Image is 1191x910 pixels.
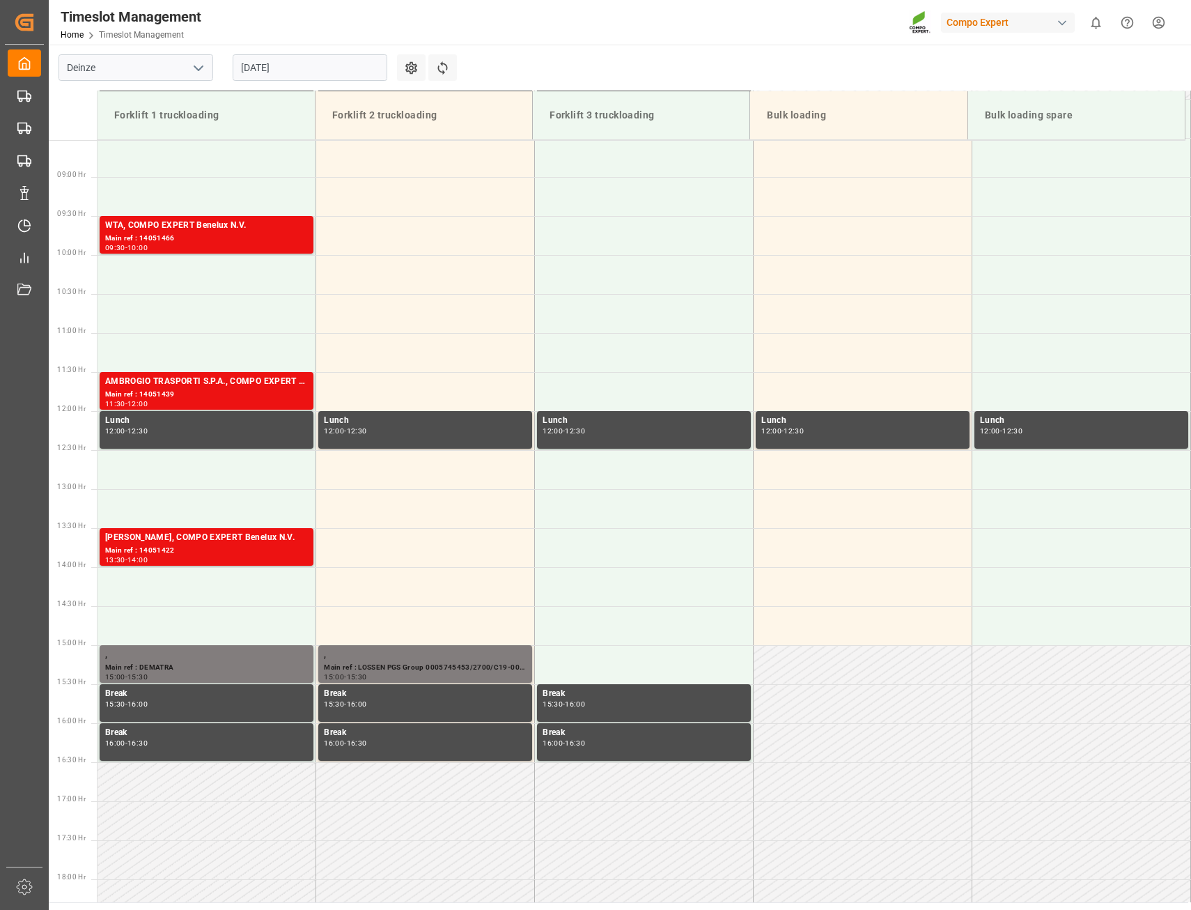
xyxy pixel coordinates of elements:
[543,428,563,434] div: 12:00
[327,102,521,128] div: Forklift 2 truckloading
[57,366,86,373] span: 11:30 Hr
[761,414,964,428] div: Lunch
[105,648,308,662] div: ,
[324,701,344,707] div: 15:30
[324,687,527,701] div: Break
[127,740,148,746] div: 16:30
[105,428,125,434] div: 12:00
[979,102,1174,128] div: Bulk loading spare
[57,483,86,491] span: 13:00 Hr
[1080,7,1112,38] button: show 0 new notifications
[563,740,565,746] div: -
[105,219,308,233] div: WTA, COMPO EXPERT Benelux N.V.
[543,414,745,428] div: Lunch
[105,740,125,746] div: 16:00
[57,327,86,334] span: 11:00 Hr
[125,428,127,434] div: -
[57,600,86,608] span: 14:30 Hr
[784,428,804,434] div: 12:30
[543,726,745,740] div: Break
[980,414,1183,428] div: Lunch
[57,834,86,842] span: 17:30 Hr
[347,701,367,707] div: 16:00
[1002,428,1022,434] div: 12:30
[105,687,308,701] div: Break
[344,674,346,680] div: -
[324,662,527,674] div: Main ref : LOSSEN PGS Group 0005745453/2700/C19-00010
[127,401,148,407] div: 12:00
[105,662,308,674] div: Main ref : DEMATRA
[980,428,1000,434] div: 12:00
[125,557,127,563] div: -
[543,740,563,746] div: 16:00
[324,428,344,434] div: 12:00
[1000,428,1002,434] div: -
[57,873,86,881] span: 18:00 Hr
[324,414,527,428] div: Lunch
[109,102,304,128] div: Forklift 1 truckloading
[125,674,127,680] div: -
[57,717,86,725] span: 16:00 Hr
[344,428,346,434] div: -
[1112,7,1143,38] button: Help Center
[57,405,86,412] span: 12:00 Hr
[57,795,86,803] span: 17:00 Hr
[347,428,367,434] div: 12:30
[941,13,1075,33] div: Compo Expert
[57,444,86,452] span: 12:30 Hr
[761,102,956,128] div: Bulk loading
[941,9,1080,36] button: Compo Expert
[187,57,208,79] button: open menu
[565,701,585,707] div: 16:00
[324,726,527,740] div: Break
[57,561,86,569] span: 14:00 Hr
[105,674,125,680] div: 15:00
[125,401,127,407] div: -
[61,6,201,27] div: Timeslot Management
[105,389,308,401] div: Main ref : 14051439
[347,674,367,680] div: 15:30
[324,740,344,746] div: 16:00
[781,428,784,434] div: -
[57,249,86,256] span: 10:00 Hr
[544,102,738,128] div: Forklift 3 truckloading
[125,740,127,746] div: -
[543,687,745,701] div: Break
[127,428,148,434] div: 12:30
[105,545,308,557] div: Main ref : 14051422
[127,557,148,563] div: 14:00
[57,639,86,647] span: 15:00 Hr
[57,210,86,217] span: 09:30 Hr
[344,740,346,746] div: -
[59,54,213,81] input: Type to search/select
[344,701,346,707] div: -
[127,245,148,251] div: 10:00
[105,531,308,545] div: [PERSON_NAME], COMPO EXPERT Benelux N.V.
[565,428,585,434] div: 12:30
[233,54,387,81] input: DD.MM.YYYY
[105,233,308,245] div: Main ref : 14051466
[105,414,308,428] div: Lunch
[347,740,367,746] div: 16:30
[57,288,86,295] span: 10:30 Hr
[324,674,344,680] div: 15:00
[761,428,781,434] div: 12:00
[105,726,308,740] div: Break
[127,701,148,707] div: 16:00
[543,701,563,707] div: 15:30
[909,10,931,35] img: Screenshot%202023-09-29%20at%2010.02.21.png_1712312052.png
[61,30,84,40] a: Home
[105,557,125,563] div: 13:30
[105,245,125,251] div: 09:30
[565,740,585,746] div: 16:30
[57,522,86,530] span: 13:30 Hr
[127,674,148,680] div: 15:30
[125,245,127,251] div: -
[563,428,565,434] div: -
[324,648,527,662] div: ,
[105,701,125,707] div: 15:30
[563,701,565,707] div: -
[105,375,308,389] div: AMBROGIO TRASPORTI S.P.A., COMPO EXPERT Benelux N.V.
[57,756,86,764] span: 16:30 Hr
[57,171,86,178] span: 09:00 Hr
